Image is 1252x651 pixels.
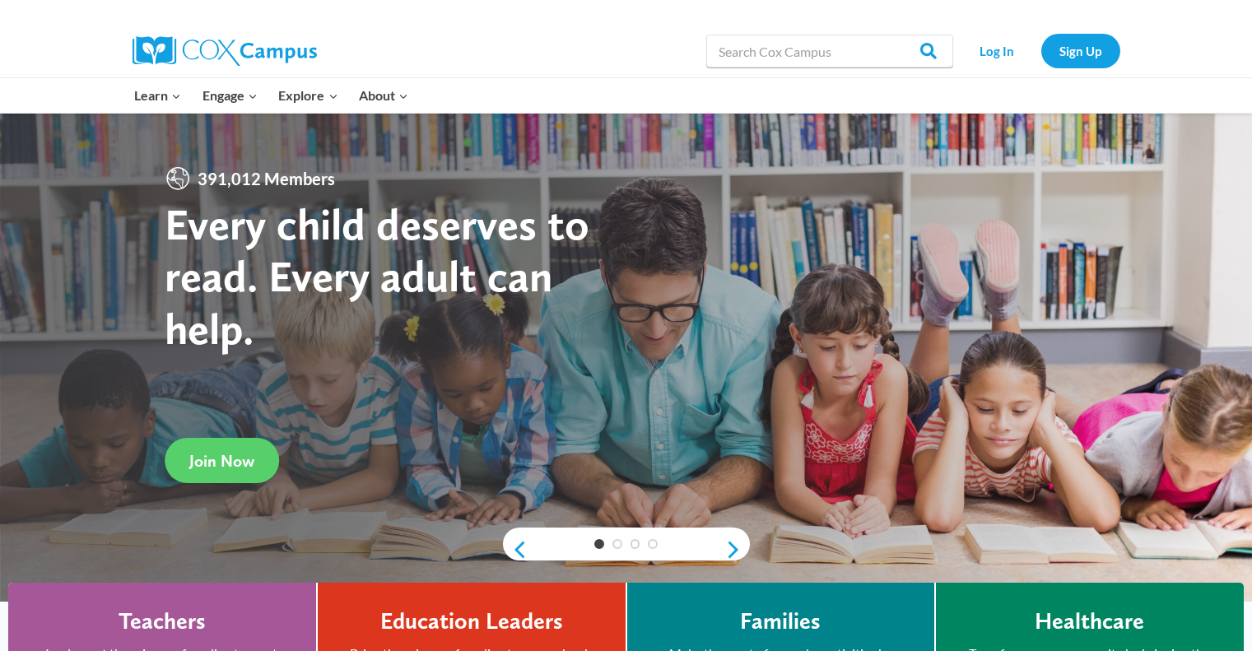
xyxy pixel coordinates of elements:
[1041,34,1120,67] a: Sign Up
[191,165,342,192] span: 391,012 Members
[133,36,317,66] img: Cox Campus
[961,34,1033,67] a: Log In
[1035,607,1144,635] h4: Healthcare
[134,85,181,106] span: Learn
[165,438,279,483] a: Join Now
[648,539,658,549] a: 4
[278,85,337,106] span: Explore
[165,198,589,355] strong: Every child deserves to read. Every adult can help.
[612,539,622,549] a: 2
[124,78,419,113] nav: Primary Navigation
[189,451,254,471] span: Join Now
[961,34,1120,67] nav: Secondary Navigation
[503,533,750,566] div: content slider buttons
[380,607,563,635] h4: Education Leaders
[503,540,528,560] a: previous
[740,607,821,635] h4: Families
[594,539,604,549] a: 1
[202,85,258,106] span: Engage
[119,607,206,635] h4: Teachers
[359,85,408,106] span: About
[725,540,750,560] a: next
[706,35,953,67] input: Search Cox Campus
[631,539,640,549] a: 3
